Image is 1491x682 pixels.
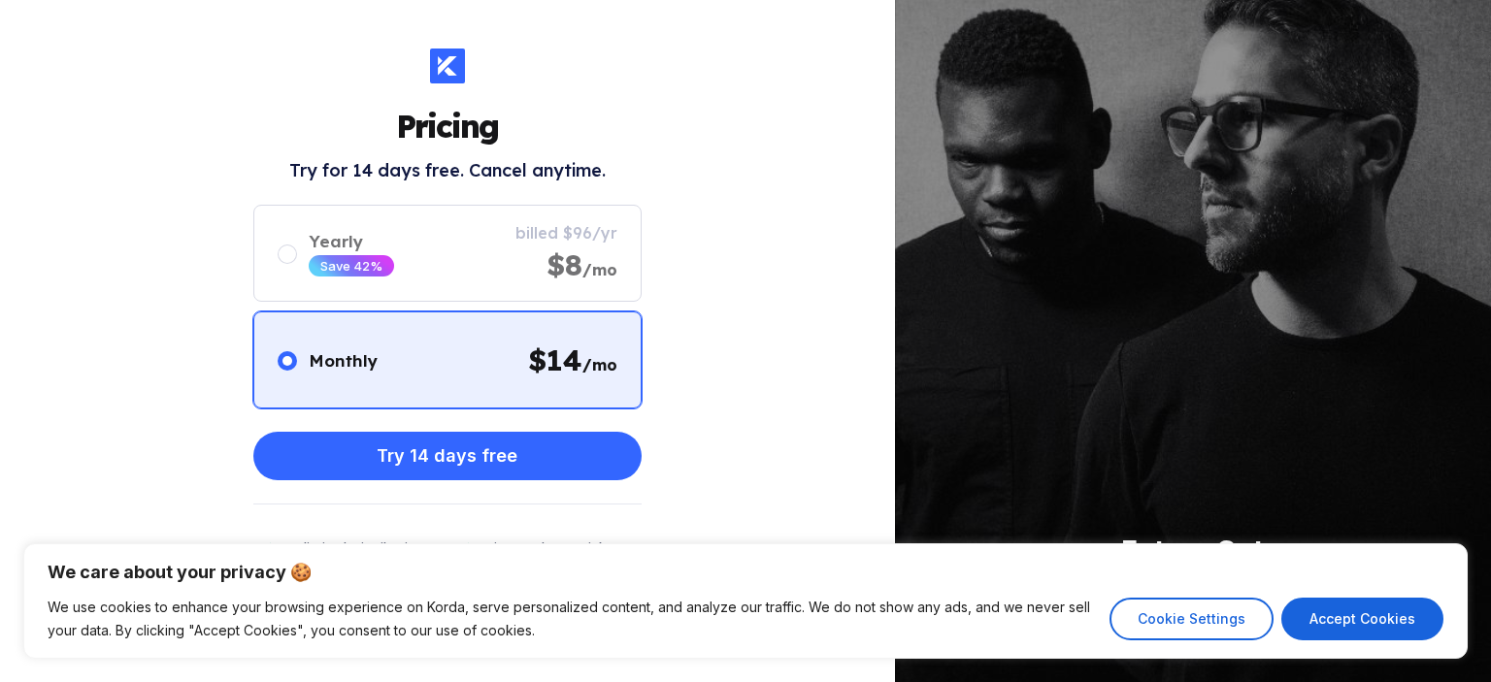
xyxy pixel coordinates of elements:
div: Yearly [309,231,394,251]
span: /mo [582,260,617,279]
div: $8 [547,246,617,283]
div: billed $96/yr [515,223,617,243]
div: Monthly [309,350,378,371]
button: Accept Cookies [1281,598,1443,640]
div: Save 42% [320,258,382,274]
h2: Try for 14 days free. Cancel anytime. [289,159,606,181]
div: $ 14 [528,341,617,378]
div: Try 14 days free [377,437,517,475]
p: We care about your privacy 🍪 [48,561,1443,584]
h1: Pricing [396,107,498,146]
button: Cookie Settings [1110,598,1274,640]
p: We use cookies to enhance your browsing experience on Korda, serve personalized content, and anal... [48,596,1095,642]
span: /mo [582,355,617,374]
button: Try 14 days free [253,432,642,480]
